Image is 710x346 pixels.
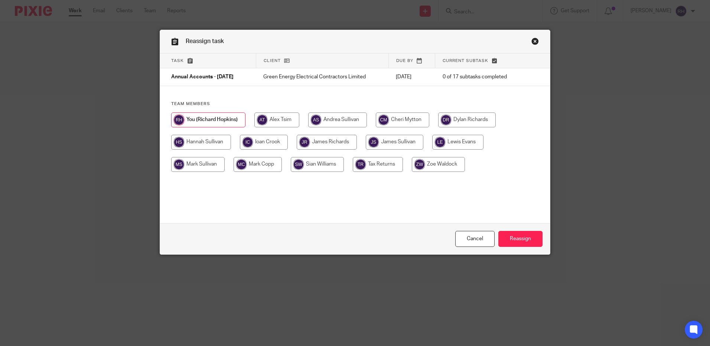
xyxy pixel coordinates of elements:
[435,68,525,86] td: 0 of 17 subtasks completed
[171,75,234,80] span: Annual Accounts - [DATE]
[263,73,381,81] p: Green Energy Electrical Contractors Limited
[531,37,539,48] a: Close this dialog window
[264,59,281,63] span: Client
[396,59,413,63] span: Due by
[171,59,184,63] span: Task
[186,38,224,44] span: Reassign task
[498,231,543,247] input: Reassign
[171,101,539,107] h4: Team members
[396,73,428,81] p: [DATE]
[455,231,495,247] a: Close this dialog window
[443,59,488,63] span: Current subtask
